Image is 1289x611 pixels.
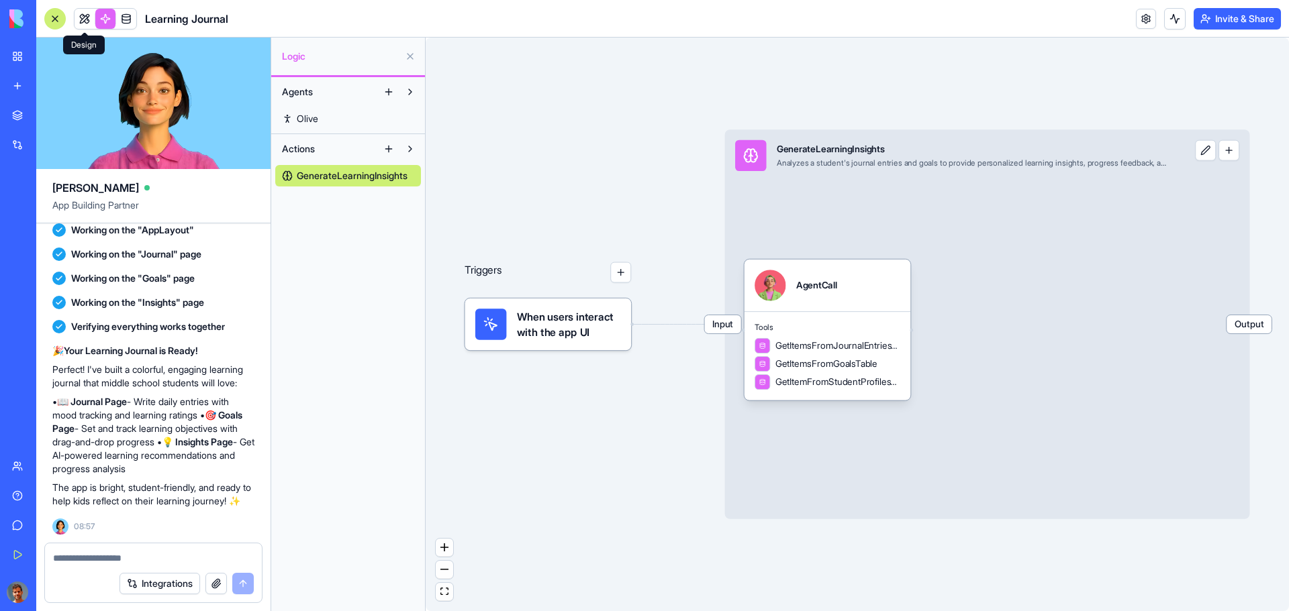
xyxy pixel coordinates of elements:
[436,583,453,601] button: fit view
[9,9,93,28] img: logo
[71,272,195,285] span: Working on the "Goals" page
[275,138,378,160] button: Actions
[275,108,421,129] a: Olive
[145,11,228,27] span: Learning Journal
[297,112,318,125] span: Olive
[436,539,453,557] button: zoom in
[1227,315,1272,333] span: Output
[52,481,254,508] p: The app is bright, student-friendly, and ready to help kids reflect on their learning journey! ✨
[465,262,502,283] p: Triggers
[517,309,621,339] span: When users interact with the app UI
[777,143,1167,156] div: GenerateLearningInsights
[52,344,254,357] p: 🎉
[465,298,631,350] div: When users interact with the app UI
[282,50,399,63] span: Logic
[725,129,1250,519] div: InputGenerateLearningInsightsAnalyzes a student's journal entries and goals to provide personaliz...
[282,142,315,156] span: Actions
[436,561,453,579] button: zoom out
[705,315,741,333] span: Input
[52,395,254,476] p: • - Write daily entries with mood tracking and learning ratings • - Set and track learning object...
[7,581,28,603] img: ACg8ocILxb7198XEvXNY6i85ahADbGE3-N8cMXsChtk-BMt5lY0Z1OQU8g=s96-c
[777,158,1167,168] div: Analyzes a student's journal entries and goals to provide personalized learning insights, progres...
[282,85,313,99] span: Agents
[63,36,105,54] div: Design
[775,357,877,370] span: GetItemsFromGoalsTable
[465,221,631,351] div: Triggers
[796,279,837,292] div: AgentCall
[755,323,900,333] span: Tools
[71,296,204,309] span: Working on the "Insights" page
[745,260,911,400] div: AgentCallToolsGetItemsFromJournalEntriesTableGetItemsFromGoalsTableGetItemFromStudentProfilesTable
[52,199,254,223] span: App Building Partner
[162,436,233,447] strong: 💡 Insights Page
[775,339,900,352] span: GetItemsFromJournalEntriesTable
[71,247,201,261] span: Working on the "Journal" page
[64,345,198,356] strong: Your Learning Journal is Ready!
[52,363,254,390] p: Perfect! I've built a colorful, engaging learning journal that middle school students will love:
[275,81,378,103] button: Agents
[120,573,200,594] button: Integrations
[1194,8,1281,30] button: Invite & Share
[52,518,68,535] img: Ella_00000_wcx2te.png
[297,169,408,182] span: GenerateLearningInsights
[275,165,421,186] a: GenerateLearningInsights
[71,223,194,237] span: Working on the "AppLayout"
[57,396,127,407] strong: 📖 Journal Page
[74,521,95,532] span: 08:57
[71,320,225,333] span: Verifying everything works together
[775,376,900,388] span: GetItemFromStudentProfilesTable
[52,180,139,196] span: [PERSON_NAME]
